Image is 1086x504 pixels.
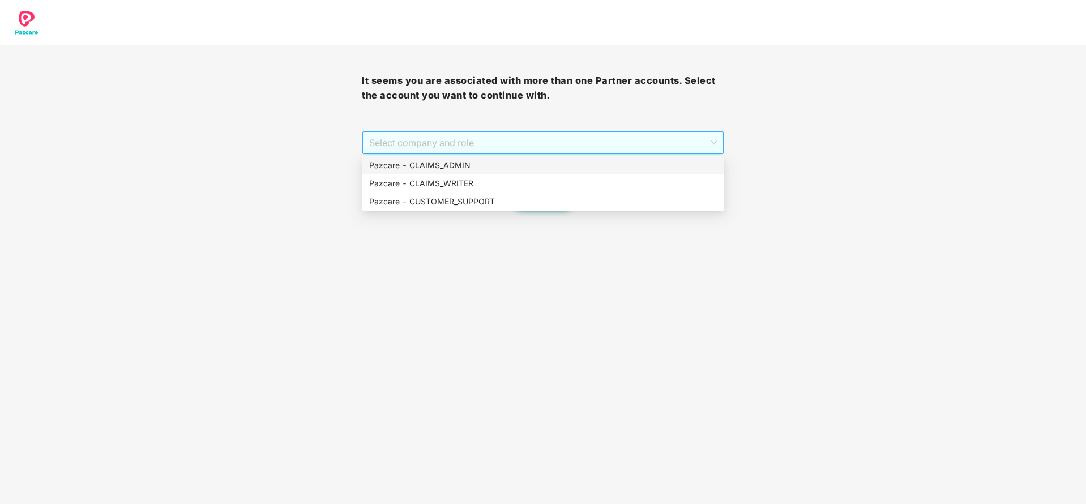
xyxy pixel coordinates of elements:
div: Pazcare - CLAIMS_ADMIN [369,159,717,172]
span: Select company and role [369,132,716,153]
h3: It seems you are associated with more than one Partner accounts. Select the account you want to c... [362,74,724,102]
div: Pazcare - CLAIMS_WRITER [369,177,717,190]
div: Pazcare - CLAIMS_WRITER [362,174,724,193]
div: Pazcare - CLAIMS_ADMIN [362,156,724,174]
div: Pazcare - CUSTOMER_SUPPORT [369,195,717,208]
div: Pazcare - CUSTOMER_SUPPORT [362,193,724,211]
